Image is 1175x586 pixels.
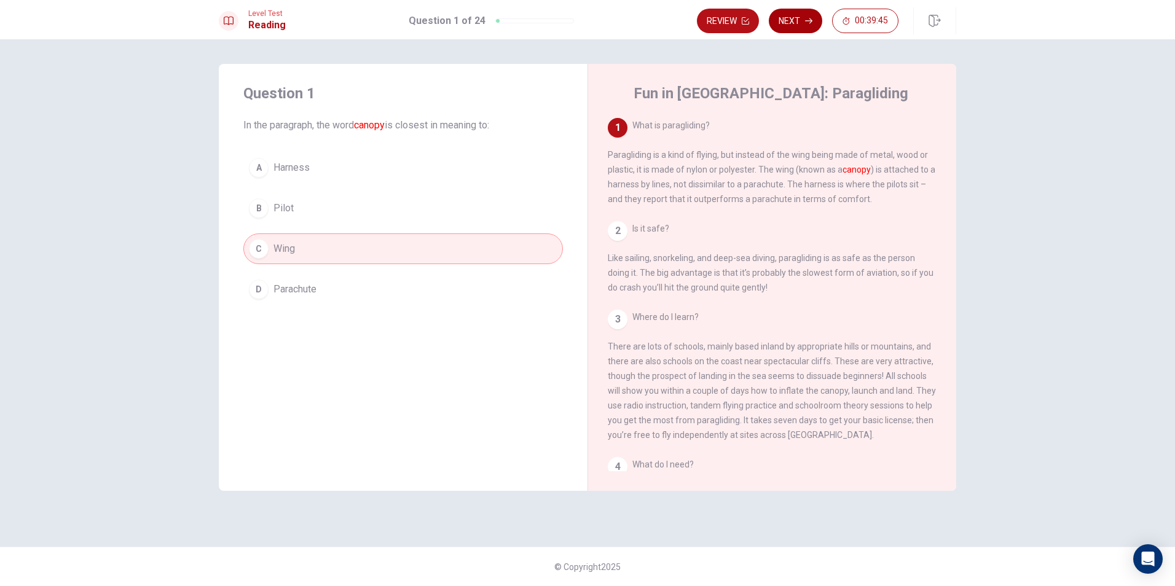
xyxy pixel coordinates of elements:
button: AHarness [243,152,563,183]
span: © Copyright 2025 [554,562,621,572]
span: Where do I learn? There are lots of schools, mainly based inland by appropriate hills or mountain... [608,312,936,440]
div: 3 [608,310,627,329]
div: D [249,279,269,299]
span: Pilot [273,201,294,216]
h4: Question 1 [243,84,563,103]
span: Parachute [273,282,316,297]
button: CWing [243,233,563,264]
div: A [249,158,269,178]
span: Is it safe? Like sailing, snorkeling, and deep-sea diving, paragliding is as safe as the person d... [608,224,933,292]
div: 4 [608,457,627,477]
button: 00:39:45 [832,9,898,33]
h4: Fun in [GEOGRAPHIC_DATA]: Paragliding [634,84,908,103]
h1: Question 1 of 24 [409,14,485,28]
div: Open Intercom Messenger [1133,544,1163,574]
font: canopy [843,165,871,174]
span: Wing [273,241,295,256]
h1: Reading [248,18,286,33]
button: Review [697,9,759,33]
div: 2 [608,221,627,241]
div: 1 [608,118,627,138]
span: Level Test [248,9,286,18]
button: Next [769,9,822,33]
span: 00:39:45 [855,16,888,26]
div: C [249,239,269,259]
font: canopy [354,119,385,131]
button: DParachute [243,274,563,305]
span: In the paragraph, the word is closest in meaning to: [243,118,563,133]
button: BPilot [243,193,563,224]
div: B [249,198,269,218]
span: Harness [273,160,310,175]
